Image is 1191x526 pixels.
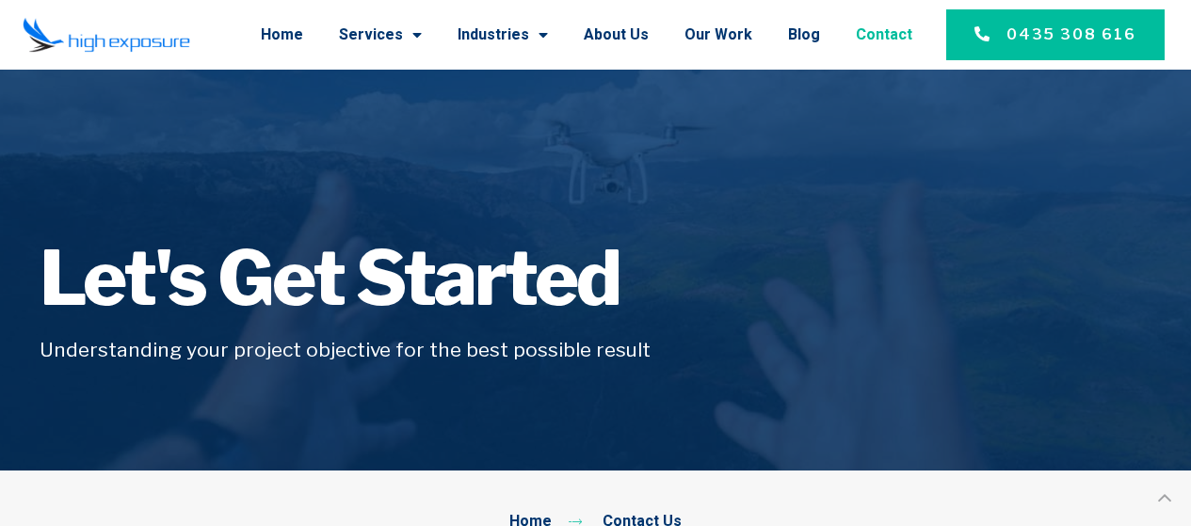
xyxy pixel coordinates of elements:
[1006,24,1136,46] span: 0435 308 616
[584,10,649,59] a: About Us
[856,10,912,59] a: Contact
[23,17,190,53] img: Final-Logo copy
[40,335,1151,365] h5: Understanding your project objective for the best possible result
[40,241,1151,316] h1: Let's Get Started
[261,10,303,59] a: Home
[458,10,548,59] a: Industries
[209,10,912,59] nav: Menu
[946,9,1165,60] a: 0435 308 616
[339,10,422,59] a: Services
[684,10,752,59] a: Our Work
[788,10,820,59] a: Blog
